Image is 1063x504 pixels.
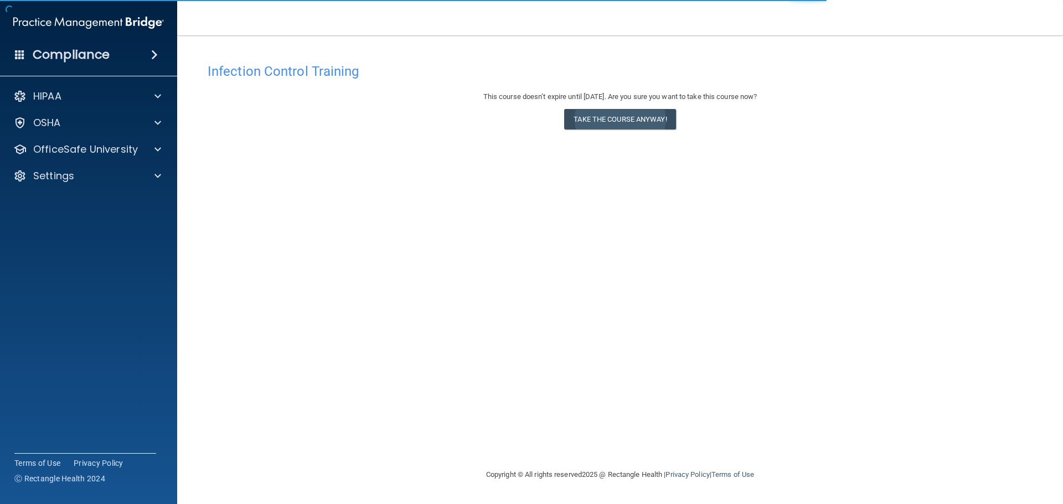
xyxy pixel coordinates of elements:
[33,47,110,63] h4: Compliance
[13,169,161,183] a: Settings
[33,143,138,156] p: OfficeSafe University
[711,470,754,479] a: Terms of Use
[208,64,1033,79] h4: Infection Control Training
[418,457,822,492] div: Copyright © All rights reserved 2025 @ Rectangle Health | |
[208,90,1033,103] div: This course doesn’t expire until [DATE]. Are you sure you want to take this course now?
[13,143,161,156] a: OfficeSafe University
[14,458,60,469] a: Terms of Use
[14,473,105,484] span: Ⓒ Rectangle Health 2024
[564,109,675,129] button: Take the course anyway!
[13,116,161,129] a: OSHA
[665,470,709,479] a: Privacy Policy
[33,116,61,129] p: OSHA
[13,12,164,34] img: PMB logo
[33,90,61,103] p: HIPAA
[74,458,123,469] a: Privacy Policy
[13,90,161,103] a: HIPAA
[33,169,74,183] p: Settings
